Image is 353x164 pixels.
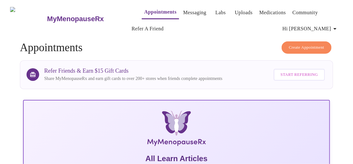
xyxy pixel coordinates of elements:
img: MyMenopauseRx Logo [10,7,46,31]
h3: MyMenopauseRx [47,15,104,23]
a: Labs [215,8,226,17]
button: Labs [211,6,231,19]
a: Start Referring [272,66,326,84]
button: Hi [PERSON_NAME] [280,22,341,35]
a: Refer a Friend [132,24,164,33]
button: Uploads [232,6,255,19]
span: Create Appointment [289,44,324,51]
a: Community [292,8,318,17]
button: Appointments [142,6,179,19]
span: Start Referring [281,71,318,78]
a: Medications [259,8,286,17]
a: Uploads [235,8,253,17]
button: Start Referring [274,69,325,81]
h5: All Learn Articles [29,154,324,164]
button: Community [290,6,320,19]
button: Create Appointment [282,41,332,54]
p: Share MyMenopauseRx and earn gift cards to over 200+ stores when friends complete appointments [44,76,222,82]
h3: Refer Friends & Earn $15 Gift Cards [44,68,222,74]
img: MyMenopauseRx Logo [75,111,278,149]
a: MyMenopauseRx [46,8,129,30]
span: Hi [PERSON_NAME] [283,24,339,33]
button: Messaging [181,6,209,19]
a: Messaging [183,8,206,17]
button: Medications [257,6,288,19]
h4: Appointments [20,41,333,54]
button: Refer a Friend [129,22,166,35]
a: Appointments [144,8,176,16]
